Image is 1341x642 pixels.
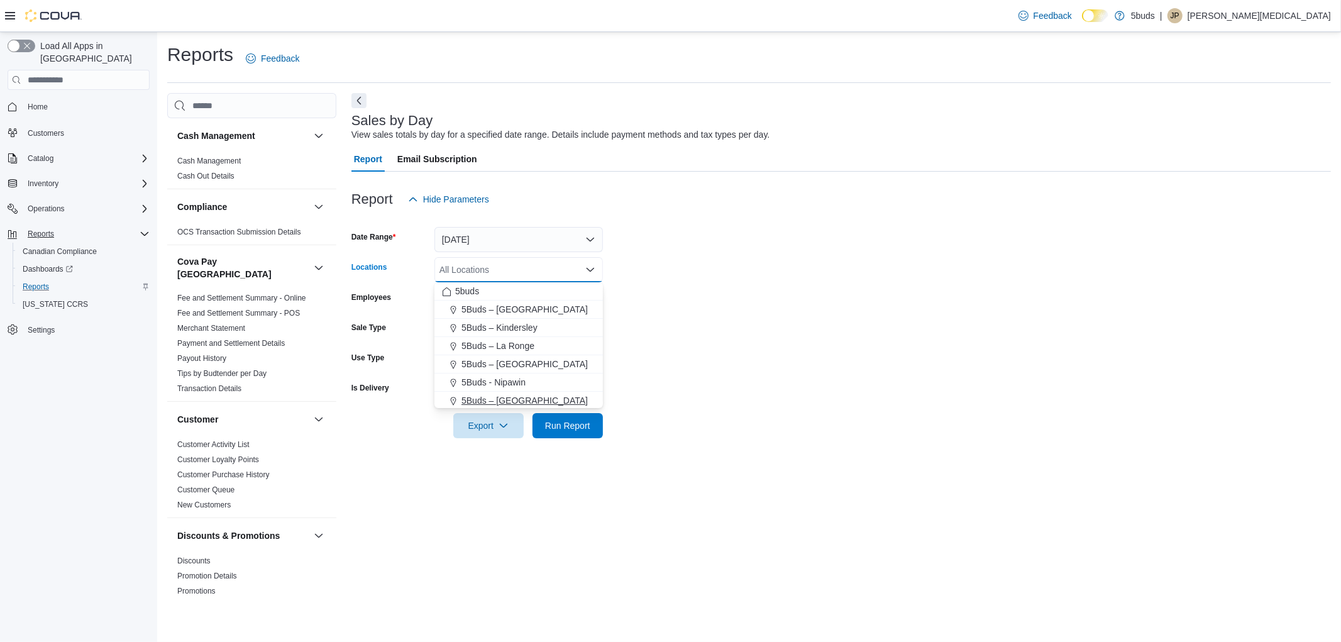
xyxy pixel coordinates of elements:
div: View sales totals by day for a specified date range. Details include payment methods and tax type... [351,128,770,141]
span: Dark Mode [1082,22,1083,23]
a: Discounts [177,556,211,565]
h3: Discounts & Promotions [177,529,280,542]
div: Customer [167,437,336,517]
span: Customer Queue [177,485,235,495]
button: Catalog [3,150,155,167]
span: Payment and Settlement Details [177,338,285,348]
span: Reports [23,282,49,292]
button: Compliance [311,199,326,214]
img: Cova [25,9,82,22]
span: Report [354,147,382,172]
div: Discounts & Promotions [167,553,336,604]
button: Hide Parameters [403,187,494,212]
button: 5Buds – Kindersley [434,319,603,337]
span: Home [23,99,150,114]
a: Customer Queue [177,485,235,494]
button: 5Buds – [GEOGRAPHIC_DATA] [434,301,603,319]
a: Merchant Statement [177,324,245,333]
button: Settings [3,321,155,339]
a: Fee and Settlement Summary - POS [177,309,300,318]
span: Fee and Settlement Summary - Online [177,293,306,303]
a: Transaction Details [177,384,241,393]
a: Customers [23,126,69,141]
span: [US_STATE] CCRS [23,299,88,309]
button: Cash Management [311,128,326,143]
button: 5Buds – La Ronge [434,337,603,355]
button: Close list of options [585,265,595,275]
button: Customer [177,413,309,426]
span: Washington CCRS [18,297,150,312]
button: Export [453,413,524,438]
span: Catalog [28,153,53,163]
span: Promotions [177,586,216,596]
button: Run Report [533,413,603,438]
span: Discounts [177,556,211,566]
button: Reports [23,226,59,241]
label: Date Range [351,232,396,242]
span: Reports [23,226,150,241]
a: Payout History [177,354,226,363]
p: | [1160,8,1162,23]
span: Customer Loyalty Points [177,455,259,465]
button: Cash Management [177,130,309,142]
span: 5Buds – [GEOGRAPHIC_DATA] [461,303,588,316]
span: Dashboards [23,264,73,274]
a: OCS Transaction Submission Details [177,228,301,236]
h3: Cash Management [177,130,255,142]
input: Dark Mode [1082,9,1108,23]
span: 5Buds – Kindersley [461,321,538,334]
label: Employees [351,292,391,302]
button: 5Buds - Nipawin [434,374,603,392]
a: Promotion Details [177,572,237,580]
label: Use Type [351,353,384,363]
div: Cash Management [167,153,336,189]
span: Customers [28,128,64,138]
span: Canadian Compliance [18,244,150,259]
button: 5Buds – [GEOGRAPHIC_DATA] [434,392,603,410]
span: Merchant Statement [177,323,245,333]
span: Cash Management [177,156,241,166]
span: Operations [23,201,150,216]
button: 5buds [434,282,603,301]
div: Jackie Parkinson [1167,8,1183,23]
button: 5Buds – [GEOGRAPHIC_DATA] [434,355,603,374]
a: Fee and Settlement Summary - Online [177,294,306,302]
span: 5Buds - Nipawin [461,376,526,389]
span: Operations [28,204,65,214]
a: Feedback [241,46,304,71]
a: Canadian Compliance [18,244,102,259]
button: [DATE] [434,227,603,252]
button: Home [3,97,155,116]
a: Settings [23,323,60,338]
button: Reports [3,225,155,243]
button: Compliance [177,201,309,213]
button: Discounts & Promotions [311,528,326,543]
span: JP [1171,8,1179,23]
h3: Sales by Day [351,113,433,128]
a: Reports [18,279,54,294]
button: Cova Pay [GEOGRAPHIC_DATA] [311,260,326,275]
span: Run Report [545,419,590,432]
span: Canadian Compliance [23,246,97,257]
button: Operations [23,201,70,216]
label: Is Delivery [351,383,389,393]
a: Customer Purchase History [177,470,270,479]
span: Reports [18,279,150,294]
h3: Customer [177,413,218,426]
a: Customer Activity List [177,440,250,449]
a: Cash Management [177,157,241,165]
div: Compliance [167,224,336,245]
button: Cova Pay [GEOGRAPHIC_DATA] [177,255,309,280]
a: Feedback [1013,3,1077,28]
span: Cash Out Details [177,171,235,181]
span: Catalog [23,151,150,166]
a: Promotions [177,587,216,595]
span: Load All Apps in [GEOGRAPHIC_DATA] [35,40,150,65]
button: Customers [3,123,155,141]
span: Home [28,102,48,112]
span: OCS Transaction Submission Details [177,227,301,237]
span: 5buds [455,285,479,297]
a: Payment and Settlement Details [177,339,285,348]
a: Dashboards [13,260,155,278]
a: New Customers [177,501,231,509]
